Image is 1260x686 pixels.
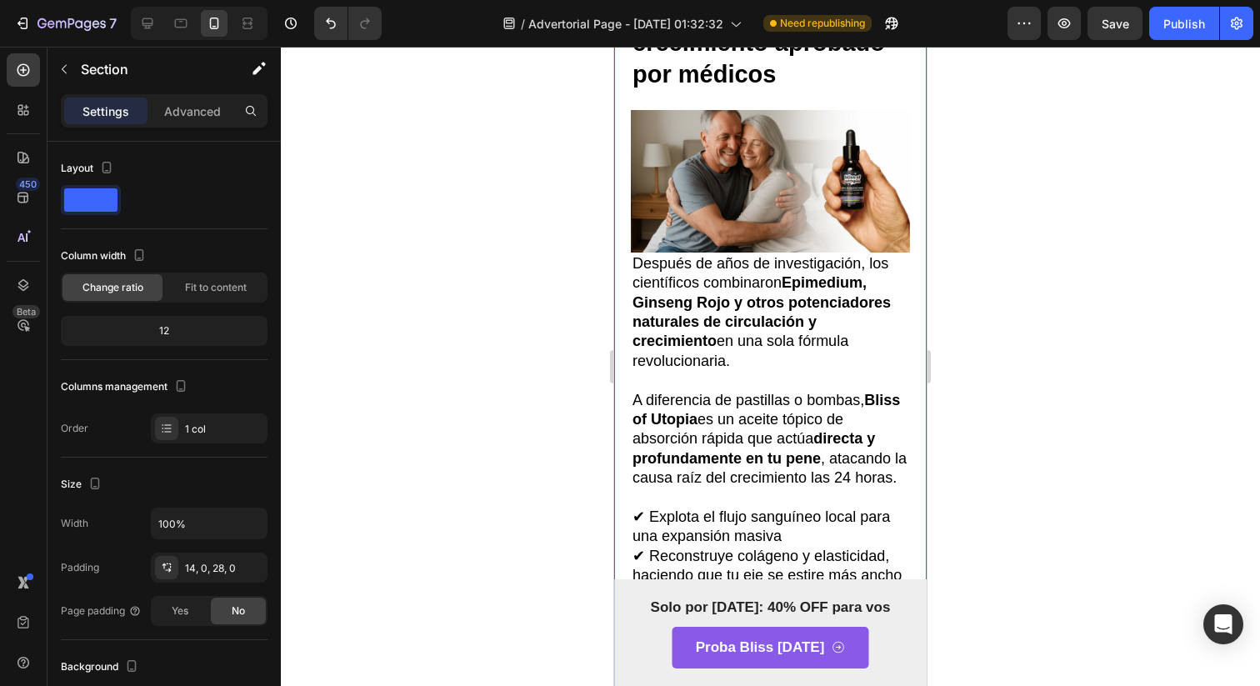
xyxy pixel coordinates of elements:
div: 14, 0, 28, 0 [185,561,263,576]
div: Column width [61,245,149,268]
p: 7 [109,13,117,33]
div: Beta [12,305,40,318]
div: Layout [61,158,117,180]
span: Need republishing [780,16,865,31]
input: Auto [152,508,267,538]
div: 12 [64,319,264,343]
span: Fit to content [185,280,247,295]
div: Open Intercom Messenger [1203,604,1243,644]
div: Page padding [61,603,142,618]
div: Columns management [61,376,191,398]
iframe: Design area [614,47,927,686]
div: Order [61,421,88,436]
p: Section [81,59,217,79]
div: Width [61,516,88,531]
button: 7 [7,7,124,40]
span: Yes [172,603,188,618]
p: Advanced [164,103,221,120]
div: Size [61,473,105,496]
span: Advertorial Page - [DATE] 01:32:32 [528,15,723,33]
div: Undo/Redo [314,7,382,40]
div: Publish [1163,15,1205,33]
span: No [232,603,245,618]
div: Background [61,656,142,678]
div: 450 [16,178,40,191]
span: / [521,15,525,33]
span: Change ratio [82,280,143,295]
button: Publish [1149,7,1219,40]
div: Padding [61,560,99,575]
div: 1 col [185,422,263,437]
button: Save [1087,7,1142,40]
p: Settings [82,103,129,120]
span: Save [1102,17,1129,31]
